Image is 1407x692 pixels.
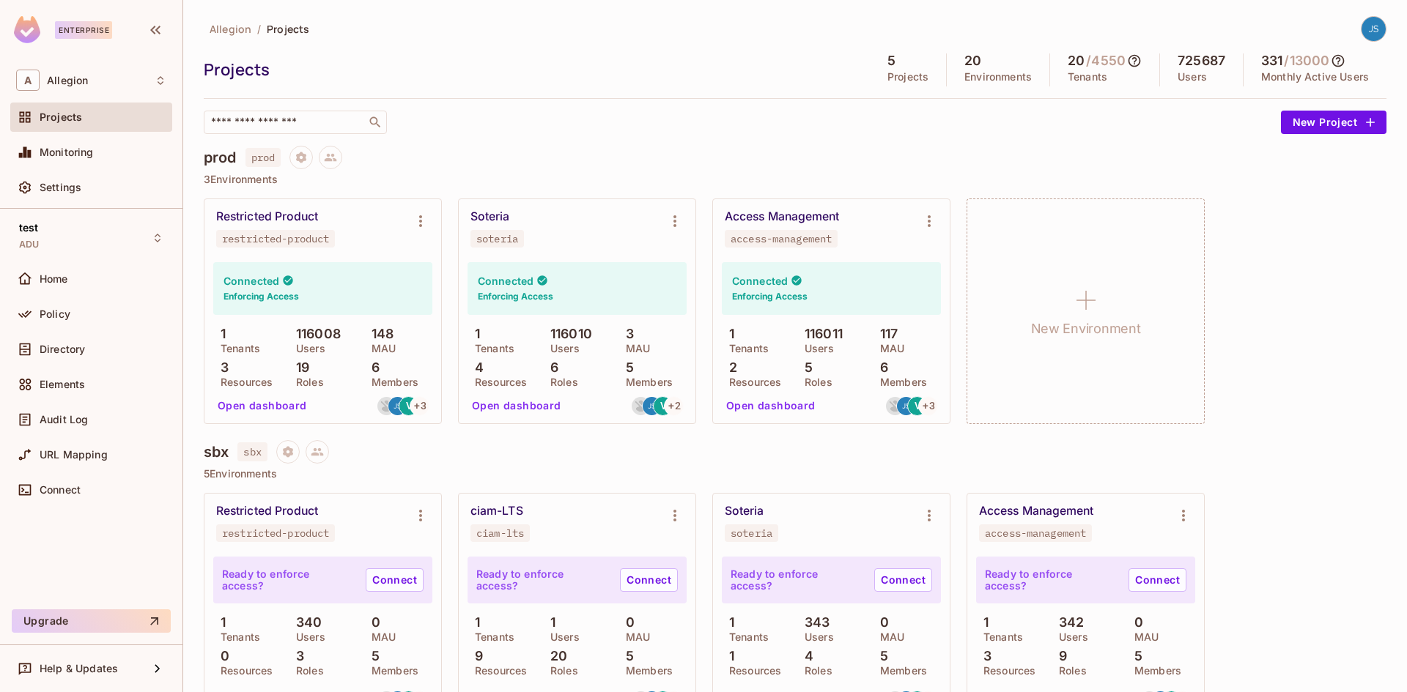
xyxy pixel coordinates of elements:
a: Connect [620,568,678,592]
span: V [406,401,413,411]
h5: 20 [964,53,981,68]
span: Policy [40,308,70,320]
p: Resources [722,376,781,388]
img: maya@permit.io [377,397,396,415]
a: Connect [366,568,424,592]
p: 5 [797,360,813,375]
p: 1 [213,327,226,341]
span: Projects [267,22,309,36]
p: Resources [213,376,273,388]
button: Open dashboard [212,394,313,417]
span: Settings [40,182,81,193]
p: 5 [873,649,888,663]
p: 9 [1052,649,1067,663]
span: Project settings [289,153,313,167]
p: Resources [468,665,527,677]
a: Connect [874,568,932,592]
img: jacob.scheib@allegion.com [643,397,661,415]
span: Allegion [210,22,251,36]
p: Members [364,376,418,388]
span: test [19,222,39,234]
p: 5 [1127,649,1142,663]
button: Environment settings [1169,501,1198,530]
span: Connect [40,484,81,496]
span: sbx [237,442,267,461]
span: V [660,401,667,411]
h5: 331 [1261,53,1282,68]
p: 3 [213,360,229,375]
h5: 20 [1068,53,1085,68]
p: 20 [543,649,567,663]
p: MAU [618,631,650,643]
span: Workspace: Allegion [47,75,88,86]
span: V [915,401,921,411]
h6: Enforcing Access [478,290,553,303]
p: Resources [722,665,781,677]
p: MAU [873,631,904,643]
p: 1 [543,615,555,630]
p: 0 [213,649,229,663]
span: Help & Updates [40,663,118,674]
div: soteria [731,527,772,539]
h1: New Environment [1031,318,1141,340]
img: maya@permit.io [632,397,650,415]
p: Tenants [468,631,514,643]
p: Members [618,665,673,677]
div: access-management [731,233,832,245]
span: + 3 [923,401,934,411]
h4: Connected [732,274,788,288]
h5: / 4550 [1086,53,1126,68]
img: SReyMgAAAABJRU5ErkJggg== [14,16,40,43]
span: + 2 [668,401,680,411]
button: Environment settings [915,207,944,236]
p: 5 [618,649,634,663]
p: 9 [468,649,483,663]
p: 6 [543,360,558,375]
img: Jacob Scheib [1362,17,1386,41]
p: Resources [213,665,273,677]
button: Environment settings [406,501,435,530]
button: Environment settings [660,207,690,236]
p: Users [1052,631,1088,643]
p: Members [873,376,927,388]
p: 3 Environments [204,174,1386,185]
p: 4 [797,649,813,663]
p: Tenants [468,343,514,354]
h4: Connected [478,274,533,288]
p: Tenants [722,343,769,354]
p: MAU [1127,631,1159,643]
p: 117 [873,327,898,341]
p: Ready to enforce access? [731,568,863,592]
span: Home [40,273,68,285]
p: Members [618,376,673,388]
p: Tenants [213,343,260,354]
p: 1 [722,327,734,341]
p: 2 [722,360,737,375]
p: Users [543,343,580,354]
p: Tenants [976,631,1023,643]
p: 1 [722,649,734,663]
span: Project settings [276,447,300,461]
p: Ready to enforce access? [476,568,608,592]
p: Members [873,665,927,677]
a: Connect [1129,568,1186,592]
p: Ready to enforce access? [985,568,1117,592]
h4: Connected [224,274,279,288]
p: 343 [797,615,830,630]
p: Users [797,631,834,643]
p: Roles [543,665,578,677]
img: jacob.scheib@allegion.com [388,397,407,415]
h5: 5 [887,53,895,68]
p: 148 [364,327,394,341]
p: 0 [873,615,889,630]
li: / [257,22,261,36]
div: access-management [985,527,1086,539]
p: Roles [543,376,578,388]
p: Resources [468,376,527,388]
p: 1 [468,327,480,341]
p: Tenants [722,631,769,643]
p: 5 [364,649,380,663]
p: MAU [618,343,650,354]
div: Enterprise [55,21,112,39]
p: MAU [364,631,396,643]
